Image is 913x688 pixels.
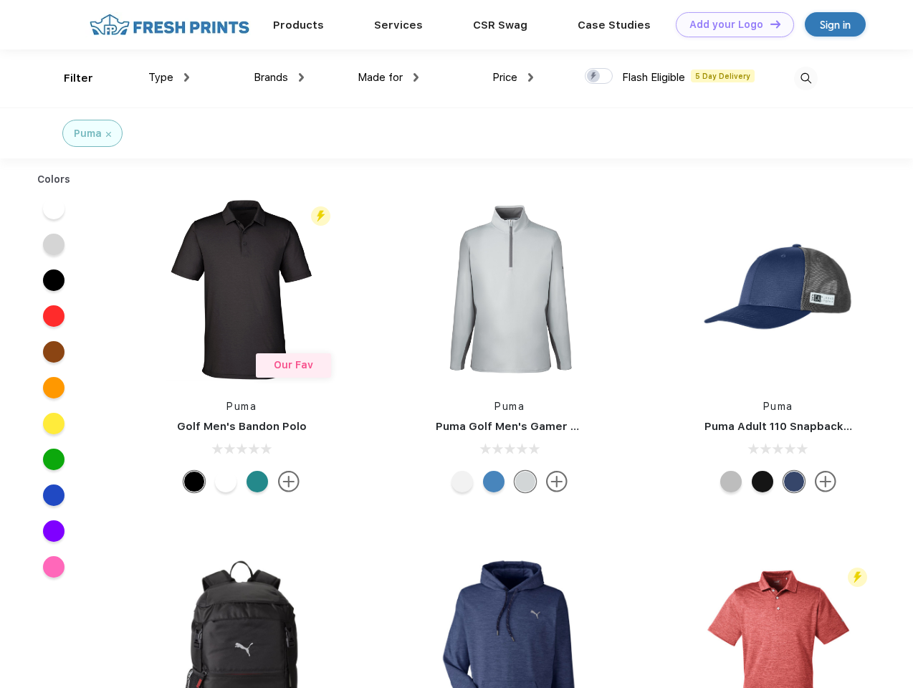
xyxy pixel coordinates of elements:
[783,471,805,492] div: Peacoat with Qut Shd
[546,471,568,492] img: more.svg
[805,12,866,37] a: Sign in
[226,401,257,412] a: Puma
[64,70,93,87] div: Filter
[27,172,82,187] div: Colors
[473,19,527,32] a: CSR Swag
[183,471,205,492] div: Puma Black
[254,71,288,84] span: Brands
[820,16,851,33] div: Sign in
[622,71,685,84] span: Flash Eligible
[763,401,793,412] a: Puma
[311,206,330,226] img: flash_active_toggle.svg
[815,471,836,492] img: more.svg
[683,194,874,385] img: func=resize&h=266
[148,71,173,84] span: Type
[299,73,304,82] img: dropdown.png
[358,71,403,84] span: Made for
[515,471,536,492] div: High Rise
[74,126,102,141] div: Puma
[85,12,254,37] img: fo%20logo%202.webp
[247,471,268,492] div: Green Lagoon
[215,471,236,492] div: Bright White
[492,71,517,84] span: Price
[273,19,324,32] a: Products
[436,420,662,433] a: Puma Golf Men's Gamer Golf Quarter-Zip
[146,194,337,385] img: func=resize&h=266
[689,19,763,31] div: Add your Logo
[848,568,867,587] img: flash_active_toggle.svg
[274,359,313,371] span: Our Fav
[414,194,605,385] img: func=resize&h=266
[770,20,780,28] img: DT
[177,420,307,433] a: Golf Men's Bandon Polo
[483,471,505,492] div: Bright Cobalt
[528,73,533,82] img: dropdown.png
[278,471,300,492] img: more.svg
[451,471,473,492] div: Bright White
[184,73,189,82] img: dropdown.png
[752,471,773,492] div: Pma Blk with Pma Blk
[414,73,419,82] img: dropdown.png
[494,401,525,412] a: Puma
[691,70,755,82] span: 5 Day Delivery
[106,132,111,137] img: filter_cancel.svg
[720,471,742,492] div: Quarry with Brt Whit
[374,19,423,32] a: Services
[794,67,818,90] img: desktop_search.svg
